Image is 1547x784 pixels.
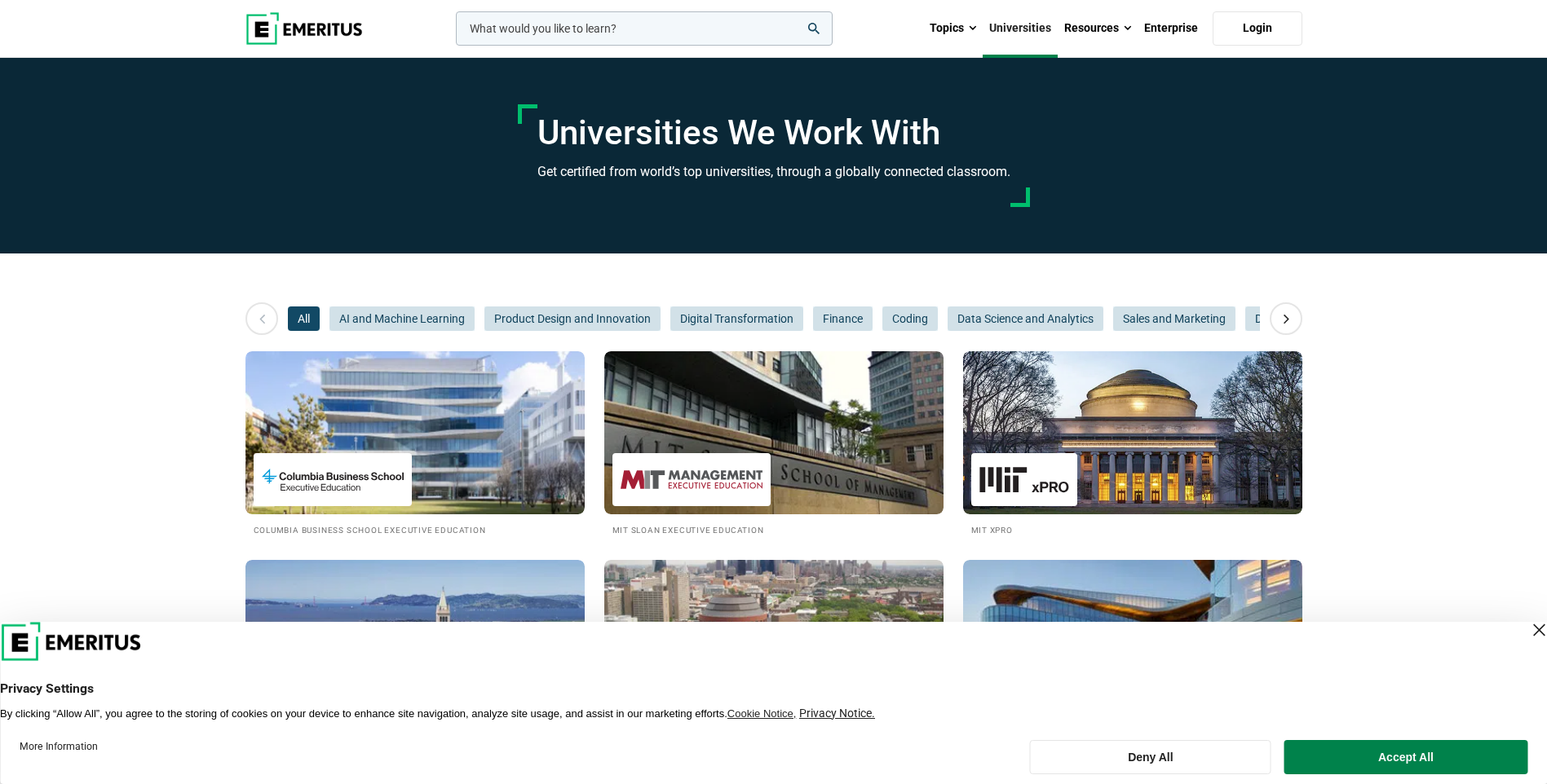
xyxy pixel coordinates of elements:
[245,351,585,536] a: Universities We Work With Columbia Business School Executive Education Columbia Business School E...
[963,560,1302,723] img: Universities We Work With
[604,351,944,514] img: Universities We Work With
[537,112,1010,153] h1: Universities We Work With
[670,306,803,331] button: Digital Transformation
[484,306,661,331] button: Product Design and Innovation
[621,461,762,498] img: MIT Sloan Executive Education
[604,560,944,745] a: Universities We Work With Wharton Executive Education Wharton Executive Education
[254,522,577,536] h2: Columbia Business School Executive Education
[1213,11,1302,46] a: Login
[1245,306,1350,331] button: Digital Marketing
[329,306,475,331] button: AI and Machine Learning
[971,522,1294,536] h2: MIT xPRO
[1113,306,1235,331] button: Sales and Marketing
[882,306,938,331] button: Coding
[262,461,404,498] img: Columbia Business School Executive Education
[963,351,1302,514] img: Universities We Work With
[963,560,1302,745] a: Universities We Work With Kellogg Executive Education Kellogg Executive Education
[288,306,320,331] button: All
[456,11,833,46] input: woocommerce-product-search-field-0
[537,161,1010,183] h3: Get certified from world’s top universities, through a globally connected classroom.
[963,351,1302,536] a: Universities We Work With MIT xPRO MIT xPRO
[813,306,873,331] button: Finance
[979,461,1069,498] img: MIT xPRO
[604,351,944,536] a: Universities We Work With MIT Sloan Executive Education MIT Sloan Executive Education
[604,560,944,723] img: Universities We Work With
[245,560,585,745] a: Universities We Work With Berkeley Executive Education Berkeley Executive Education
[245,351,585,514] img: Universities We Work With
[948,306,1103,331] button: Data Science and Analytics
[612,522,935,536] h2: MIT Sloan Executive Education
[245,560,585,723] img: Universities We Work With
